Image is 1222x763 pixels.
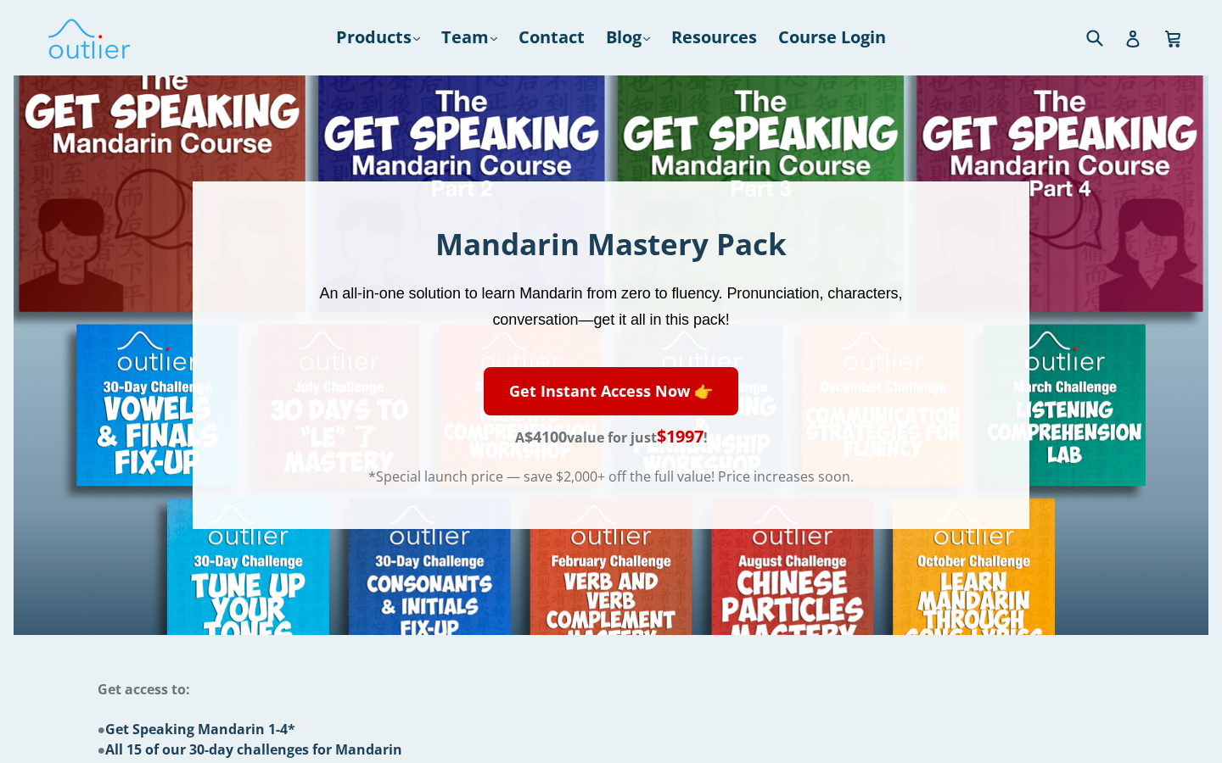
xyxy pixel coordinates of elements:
span: ● [98,720,296,738]
span: ● [98,740,403,759]
span: A value for just ! [515,428,708,447]
a: Course Login [770,22,894,53]
span: All 15 of our 30-day challenges for Mandarin [105,740,402,759]
span: $4100 [524,426,567,447]
a: Contact [510,22,593,53]
h1: Mandarin Mastery Pack [310,224,912,264]
img: Outlier Linguistics [47,13,132,62]
span: *Special launch price — save $2,000+ off the full value! Price increases soon. [368,467,854,486]
a: Get Instant Access Now 👉 [484,367,738,415]
span: Get Speaking Mandarin 1-4* [105,720,295,738]
a: Products [328,22,429,53]
a: Team [433,22,506,53]
a: Resources [663,22,765,53]
a: Blog [597,22,659,53]
span: $1997 [657,425,703,448]
input: Search [1082,19,1129,54]
span: Get access to: [98,680,190,699]
span: An all-in-one solution to learn Mandarin from zero to fluency. Pronunciation, characters, convers... [320,285,903,328]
